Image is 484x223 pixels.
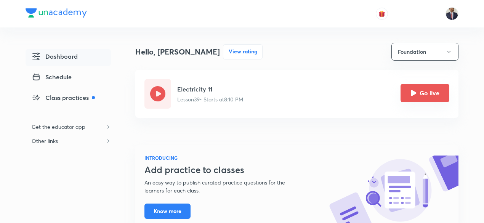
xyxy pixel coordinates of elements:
[26,8,87,18] img: Company Logo
[135,46,220,58] h4: Hello, [PERSON_NAME]
[26,90,111,107] a: Class practices
[32,93,95,102] span: Class practices
[223,44,263,59] button: View rating
[177,95,243,103] p: Lesson 39 • Starts at 8:10 PM
[26,8,87,19] a: Company Logo
[144,204,191,219] button: Know more
[144,154,304,161] h6: INTRODUCING
[26,69,111,87] a: Schedule
[26,134,64,148] h6: Other links
[378,10,385,17] img: avatar
[32,52,78,61] span: Dashboard
[446,7,458,20] img: Ravindra Patil
[32,72,72,82] span: Schedule
[144,178,304,194] p: An easy way to publish curated practice questions for the learners for each class.
[26,120,91,134] h6: Get the educator app
[144,164,304,175] h3: Add practice to classes
[177,85,243,94] h5: Electricity 11
[391,43,458,61] button: Foundation
[401,84,449,102] button: Go live
[26,49,111,66] a: Dashboard
[376,8,388,20] button: avatar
